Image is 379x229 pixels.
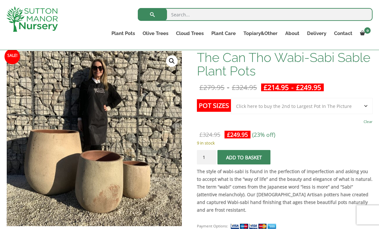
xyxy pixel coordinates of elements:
[197,139,373,147] p: 9 in stock
[330,29,356,38] a: Contact
[6,6,58,32] img: logo
[199,83,225,92] bdi: 279.95
[364,117,373,126] a: Clear options
[217,150,270,164] button: Add to basket
[199,131,203,138] span: £
[356,29,373,38] a: 0
[197,99,231,112] label: Pot Sizes
[138,8,373,21] input: Search...
[108,29,139,38] a: Plant Pots
[197,224,228,228] small: Payment Options:
[232,83,257,92] bdi: 324.95
[240,29,281,38] a: Topiary&Other
[227,131,230,138] span: £
[252,131,275,138] span: (23% off)
[296,83,300,92] span: £
[264,83,268,92] span: £
[166,55,178,67] a: View full-screen image gallery
[232,83,236,92] span: £
[197,150,216,164] input: Product quantity
[227,131,248,138] bdi: 249.95
[264,83,289,92] bdi: 214.95
[4,49,20,64] span: Sale!
[197,168,373,213] strong: The style of wabi-sabi is found in the perfection of imperfection and asking you to accept what i...
[197,51,373,78] h1: The Can Tho Wabi-Sabi Sable Plant Pots
[197,84,260,91] del: -
[172,29,207,38] a: Cloud Trees
[199,83,203,92] span: £
[281,29,303,38] a: About
[139,29,172,38] a: Olive Trees
[296,83,321,92] bdi: 249.95
[364,27,371,34] span: 0
[261,84,324,91] ins: -
[303,29,330,38] a: Delivery
[199,131,220,138] bdi: 324.95
[207,29,240,38] a: Plant Care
